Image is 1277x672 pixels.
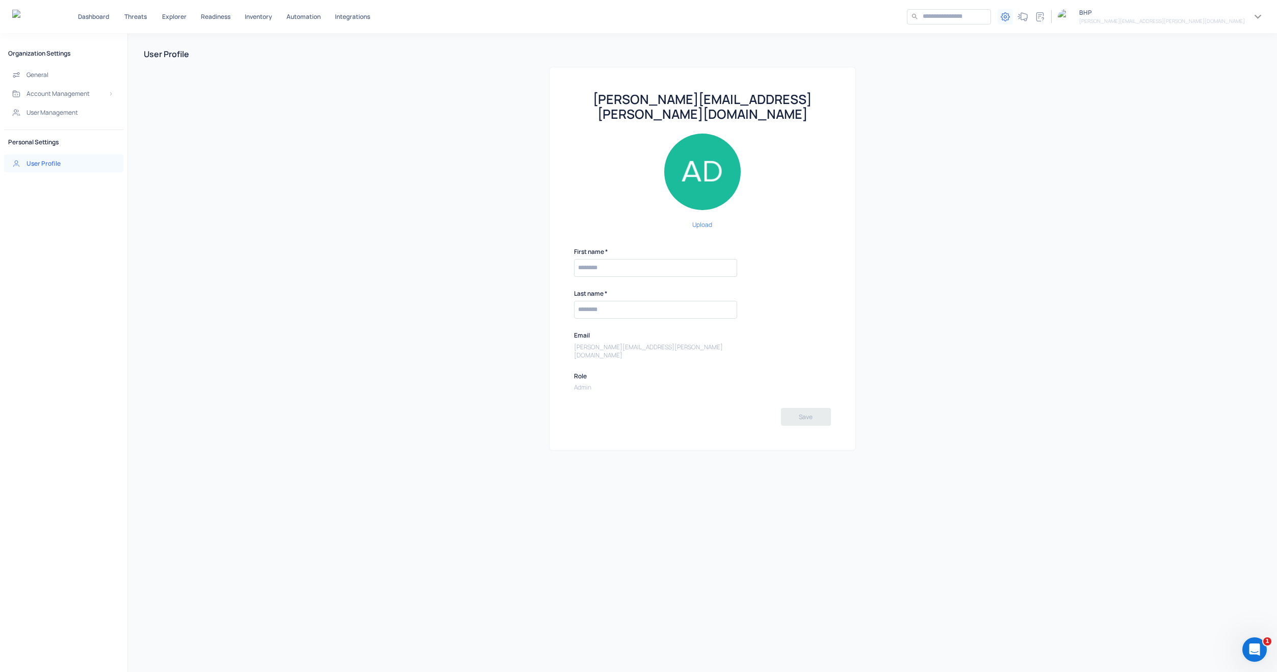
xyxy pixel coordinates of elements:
[574,372,737,380] p: Role
[997,9,1013,25] button: Settings
[119,10,152,23] button: Threats
[245,14,272,20] p: Inventory
[4,154,123,172] button: User Profile
[4,104,123,121] button: User Management
[27,71,48,79] h5: General
[74,10,113,23] button: Dashboard
[4,138,123,146] h5: Personal Settings
[27,109,78,117] h5: User Management
[27,90,90,98] h5: Account Management
[124,14,147,20] p: Threats
[335,14,370,20] p: Integrations
[574,383,737,392] h5: Admin
[1032,9,1048,25] button: Documentation
[201,14,230,20] p: Readiness
[78,14,109,20] p: Dashboard
[574,331,737,340] p: Email
[4,85,123,102] button: Account Management
[574,289,737,298] p: Last name *
[241,10,276,23] button: Inventory
[144,49,1261,59] h3: User Profile
[4,66,123,84] button: General
[684,218,720,231] label: Upload
[12,10,49,22] img: Gem Security
[574,247,737,256] p: First name *
[1058,9,1073,24] img: organization logo
[12,10,49,24] a: Gem Security
[1079,17,1245,25] h6: [PERSON_NAME][EMAIL_ADDRESS][PERSON_NAME][DOMAIN_NAME]
[4,49,123,58] h5: Organization Settings
[1015,9,1030,24] div: What's new
[1079,8,1245,17] p: BHP
[1014,9,1031,25] button: What's new
[162,14,187,20] p: Explorer
[1242,637,1267,662] iframe: Intercom live chat
[574,92,831,121] h1: [PERSON_NAME][EMAIL_ADDRESS][PERSON_NAME][DOMAIN_NAME]
[286,14,321,20] p: Automation
[998,9,1013,24] div: Settings
[1263,637,1271,645] span: 1
[27,160,61,168] h5: User Profile
[282,10,325,23] button: Automation
[158,10,191,23] button: Explorer
[197,10,234,23] button: Readiness
[574,343,737,359] h5: [PERSON_NAME][EMAIL_ADDRESS][PERSON_NAME][DOMAIN_NAME]
[1058,8,1265,25] button: organization logoBHP[PERSON_NAME][EMAIL_ADDRESS][PERSON_NAME][DOMAIN_NAME]
[331,10,374,23] button: Integrations
[664,134,741,210] img: Profile Picture
[1032,9,1048,24] div: Documentation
